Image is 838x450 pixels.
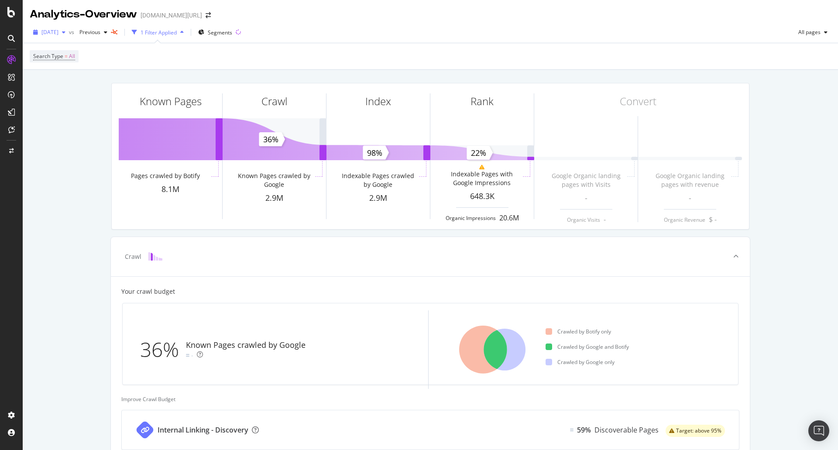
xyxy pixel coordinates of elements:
[471,94,494,109] div: Rank
[546,328,611,335] div: Crawled by Botify only
[121,395,739,403] div: Improve Crawl Budget
[795,28,821,36] span: All pages
[666,425,725,437] div: warning label
[158,425,248,435] div: Internal Linking - Discovery
[41,28,58,36] span: 2025 Sep. 12th
[125,252,141,261] div: Crawl
[191,351,193,360] div: -
[140,94,202,109] div: Known Pages
[186,340,306,351] div: Known Pages crawled by Google
[676,428,721,433] span: Target: above 95%
[148,252,162,261] img: block-icon
[140,335,186,364] div: 36%
[546,358,615,366] div: Crawled by Google only
[69,28,76,36] span: vs
[76,25,111,39] button: Previous
[30,7,137,22] div: Analytics - Overview
[121,410,739,450] a: Internal Linking - DiscoveryEqual59%Discoverable Pageswarning label
[69,50,75,62] span: All
[808,420,829,441] div: Open Intercom Messenger
[186,354,189,357] img: Equal
[235,172,313,189] div: Known Pages crawled by Google
[128,25,187,39] button: 1 Filter Applied
[326,192,430,204] div: 2.9M
[119,184,222,195] div: 8.1M
[33,52,63,60] span: Search Type
[208,29,232,36] span: Segments
[430,191,534,202] div: 648.3K
[570,429,574,431] img: Equal
[206,12,211,18] div: arrow-right-arrow-left
[365,94,391,109] div: Index
[141,11,202,20] div: [DOMAIN_NAME][URL]
[795,25,831,39] button: All pages
[121,287,175,296] div: Your crawl budget
[131,172,200,180] div: Pages crawled by Botify
[195,25,236,39] button: Segments
[594,425,659,435] div: Discoverable Pages
[65,52,68,60] span: =
[443,170,521,187] div: Indexable Pages with Google Impressions
[261,94,287,109] div: Crawl
[30,25,69,39] button: [DATE]
[499,213,519,223] div: 20.6M
[76,28,100,36] span: Previous
[141,29,177,36] div: 1 Filter Applied
[223,192,326,204] div: 2.9M
[446,214,496,222] div: Organic Impressions
[577,425,591,435] div: 59%
[339,172,417,189] div: Indexable Pages crawled by Google
[546,343,629,350] div: Crawled by Google and Botify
